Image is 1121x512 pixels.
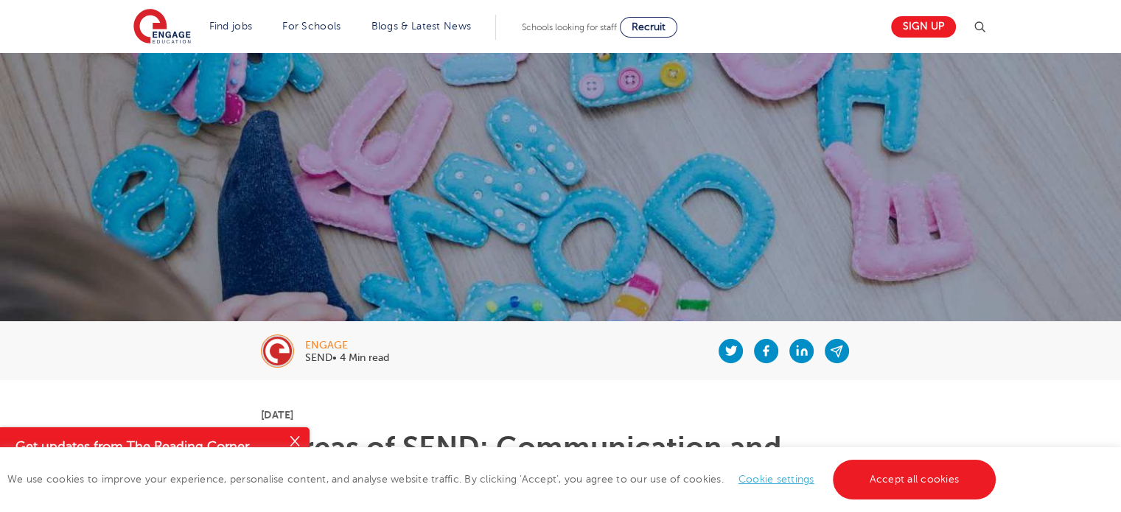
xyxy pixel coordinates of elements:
[305,353,389,363] p: SEND• 4 Min read
[15,438,279,456] h4: Get updates from The Reading Corner
[833,460,996,499] a: Accept all cookies
[282,21,341,32] a: For Schools
[632,21,666,32] span: Recruit
[305,340,389,351] div: engage
[209,21,253,32] a: Find jobs
[738,474,814,485] a: Cookie settings
[891,16,956,38] a: Sign up
[133,9,191,46] img: Engage Education
[7,474,999,485] span: We use cookies to improve your experience, personalise content, and analyse website traffic. By c...
[261,410,860,420] p: [DATE]
[371,21,472,32] a: Blogs & Latest News
[261,433,860,492] h1: 4 areas of SEND: Communication and Interaction
[280,427,310,457] button: Close
[620,17,677,38] a: Recruit
[522,22,617,32] span: Schools looking for staff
